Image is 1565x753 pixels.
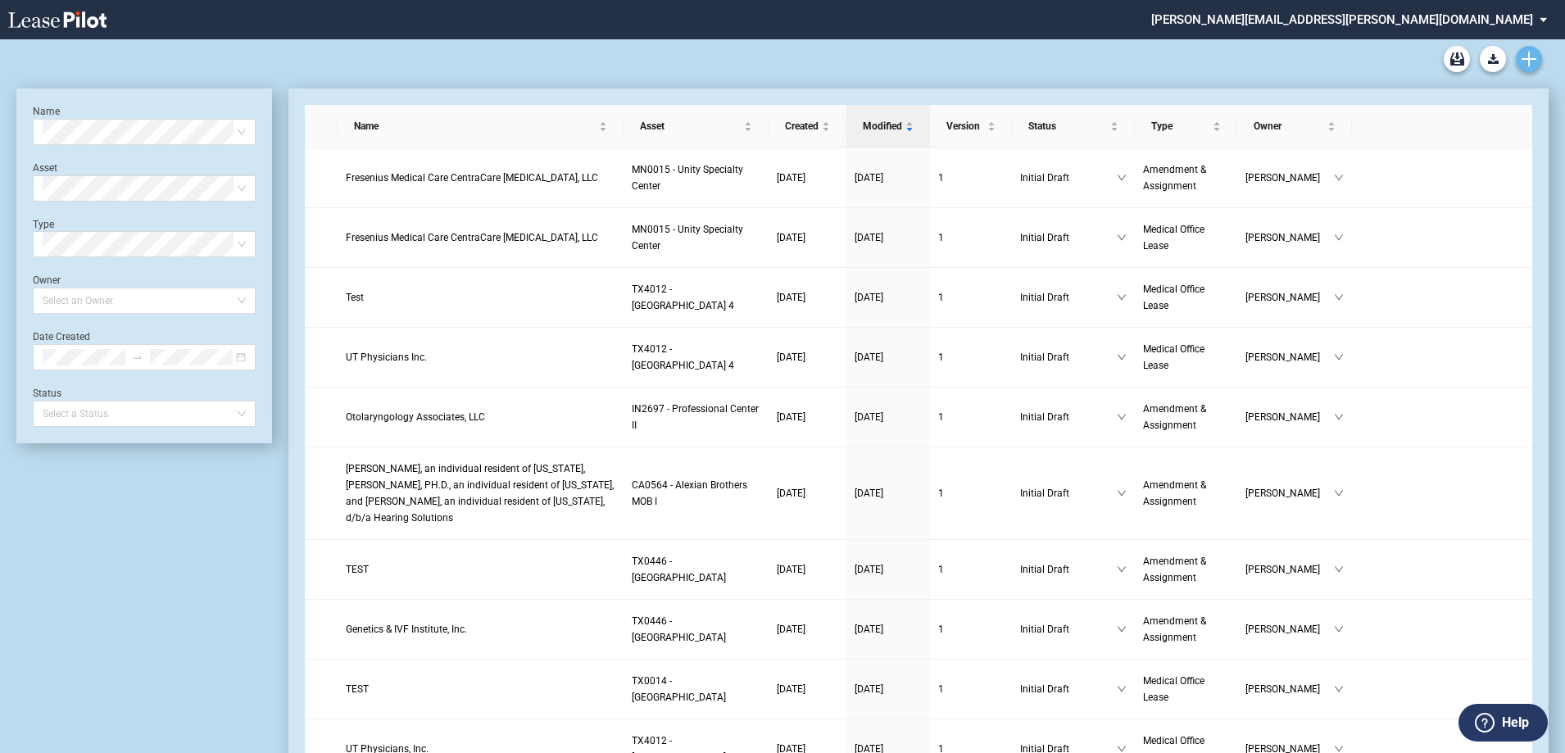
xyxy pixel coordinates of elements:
[632,221,760,254] a: MN0015 - Unity Specialty Center
[777,352,805,363] span: [DATE]
[1245,621,1334,637] span: [PERSON_NAME]
[1020,229,1117,246] span: Initial Draft
[777,232,805,243] span: [DATE]
[33,106,60,117] label: Name
[1143,477,1229,510] a: Amendment & Assignment
[777,485,838,501] a: [DATE]
[938,564,944,575] span: 1
[632,673,760,705] a: TX0014 - [GEOGRAPHIC_DATA]
[1020,409,1117,425] span: Initial Draft
[33,331,90,342] label: Date Created
[632,613,760,646] a: TX0446 - [GEOGRAPHIC_DATA]
[777,683,805,695] span: [DATE]
[132,352,143,363] span: swap-right
[1516,46,1542,72] a: Create new document
[1117,173,1127,183] span: down
[777,411,805,423] span: [DATE]
[33,388,61,399] label: Status
[938,681,1004,697] a: 1
[855,229,922,246] a: [DATE]
[33,162,57,174] label: Asset
[346,352,427,363] span: UT Physicians Inc.
[855,349,922,365] a: [DATE]
[1143,675,1204,703] span: Medical Office Lease
[346,460,615,526] a: [PERSON_NAME], an individual resident of [US_STATE], [PERSON_NAME], PH.D., an individual resident...
[632,401,760,433] a: IN2697 - Professional Center II
[346,564,369,575] span: TEST
[632,403,759,431] span: IN2697 - Professional Center II
[346,172,598,184] span: Fresenius Medical Care CentraCare Dialysis, LLC
[1475,46,1511,72] md-menu: Download Blank Form List
[1245,170,1334,186] span: [PERSON_NAME]
[338,105,624,148] th: Name
[1143,221,1229,254] a: Medical Office Lease
[1245,349,1334,365] span: [PERSON_NAME]
[1020,561,1117,578] span: Initial Draft
[1245,681,1334,697] span: [PERSON_NAME]
[632,479,747,507] span: CA0564 - Alexian Brothers MOB I
[632,164,743,192] span: MN0015 - Unity Specialty Center
[1143,615,1206,643] span: Amendment & Assignment
[938,289,1004,306] a: 1
[938,409,1004,425] a: 1
[640,118,741,134] span: Asset
[1480,46,1506,72] button: Download Blank Form
[855,681,922,697] a: [DATE]
[1143,341,1229,374] a: Medical Office Lease
[777,289,838,306] a: [DATE]
[1237,105,1352,148] th: Owner
[777,561,838,578] a: [DATE]
[1444,46,1470,72] a: Archive
[855,352,883,363] span: [DATE]
[769,105,846,148] th: Created
[346,463,614,524] span: Julie Cutting, an individual resident of California, June McCullough, PH.D., an individual reside...
[1458,704,1548,742] button: Help
[1245,229,1334,246] span: [PERSON_NAME]
[938,229,1004,246] a: 1
[33,219,54,230] label: Type
[777,409,838,425] a: [DATE]
[938,172,944,184] span: 1
[1020,485,1117,501] span: Initial Draft
[346,409,615,425] a: Otolaryngology Associates, LLC
[1143,401,1229,433] a: Amendment & Assignment
[777,488,805,499] span: [DATE]
[632,675,726,703] span: TX0014 - Katy Medical Complex Surgery Center
[1245,409,1334,425] span: [PERSON_NAME]
[855,485,922,501] a: [DATE]
[855,292,883,303] span: [DATE]
[1020,349,1117,365] span: Initial Draft
[1334,173,1344,183] span: down
[855,411,883,423] span: [DATE]
[785,118,819,134] span: Created
[777,564,805,575] span: [DATE]
[632,161,760,194] a: MN0015 - Unity Specialty Center
[346,349,615,365] a: UT Physicians Inc.
[777,349,838,365] a: [DATE]
[777,624,805,635] span: [DATE]
[938,411,944,423] span: 1
[1020,170,1117,186] span: Initial Draft
[624,105,769,148] th: Asset
[346,292,364,303] span: Test
[1143,224,1204,252] span: Medical Office Lease
[1334,624,1344,634] span: down
[346,624,467,635] span: Genetics & IVF Institute, Inc.
[938,485,1004,501] a: 1
[346,229,615,246] a: Fresenius Medical Care CentraCare [MEDICAL_DATA], LLC
[1245,561,1334,578] span: [PERSON_NAME]
[855,683,883,695] span: [DATE]
[855,561,922,578] a: [DATE]
[938,621,1004,637] a: 1
[855,289,922,306] a: [DATE]
[632,343,734,371] span: TX4012 - Southwest Plaza 4
[946,118,984,134] span: Version
[1020,621,1117,637] span: Initial Draft
[346,683,369,695] span: TEST
[1334,565,1344,574] span: down
[777,170,838,186] a: [DATE]
[1334,684,1344,694] span: down
[632,224,743,252] span: MN0015 - Unity Specialty Center
[1012,105,1135,148] th: Status
[1020,681,1117,697] span: Initial Draft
